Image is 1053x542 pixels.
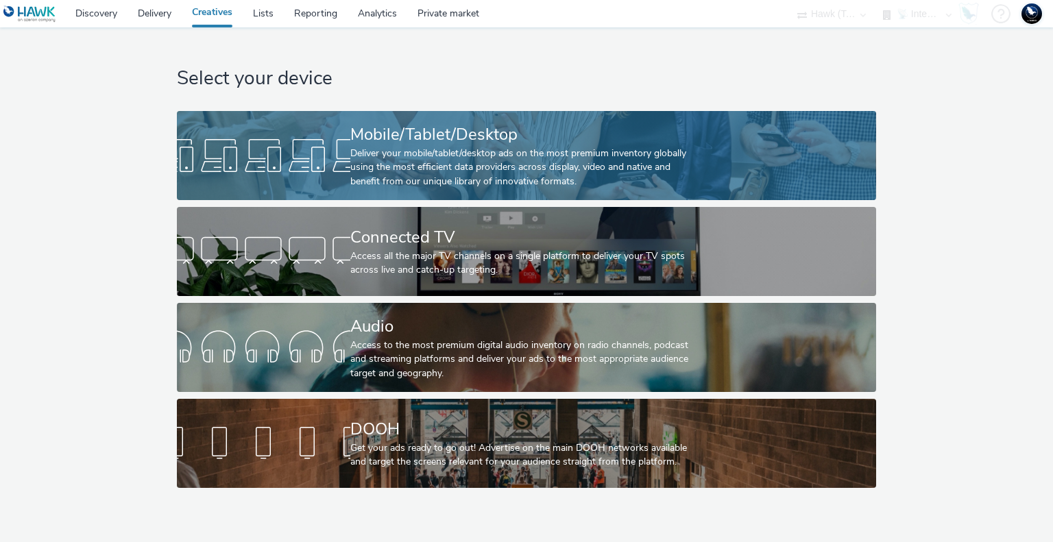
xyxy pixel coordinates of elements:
[350,225,697,249] div: Connected TV
[177,303,875,392] a: AudioAccess to the most premium digital audio inventory on radio channels, podcast and streaming ...
[958,3,979,25] img: Hawk Academy
[350,315,697,338] div: Audio
[350,338,697,380] div: Access to the most premium digital audio inventory on radio channels, podcast and streaming platf...
[177,66,875,92] h1: Select your device
[1021,3,1042,24] img: Support Hawk
[350,441,697,469] div: Get your ads ready to go out! Advertise on the main DOOH networks available and target the screen...
[350,123,697,147] div: Mobile/Tablet/Desktop
[958,3,984,25] a: Hawk Academy
[177,111,875,200] a: Mobile/Tablet/DesktopDeliver your mobile/tablet/desktop ads on the most premium inventory globall...
[350,249,697,278] div: Access all the major TV channels on a single platform to deliver your TV spots across live and ca...
[3,5,56,23] img: undefined Logo
[177,399,875,488] a: DOOHGet your ads ready to go out! Advertise on the main DOOH networks available and target the sc...
[350,417,697,441] div: DOOH
[350,147,697,188] div: Deliver your mobile/tablet/desktop ads on the most premium inventory globally using the most effi...
[177,207,875,296] a: Connected TVAccess all the major TV channels on a single platform to deliver your TV spots across...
